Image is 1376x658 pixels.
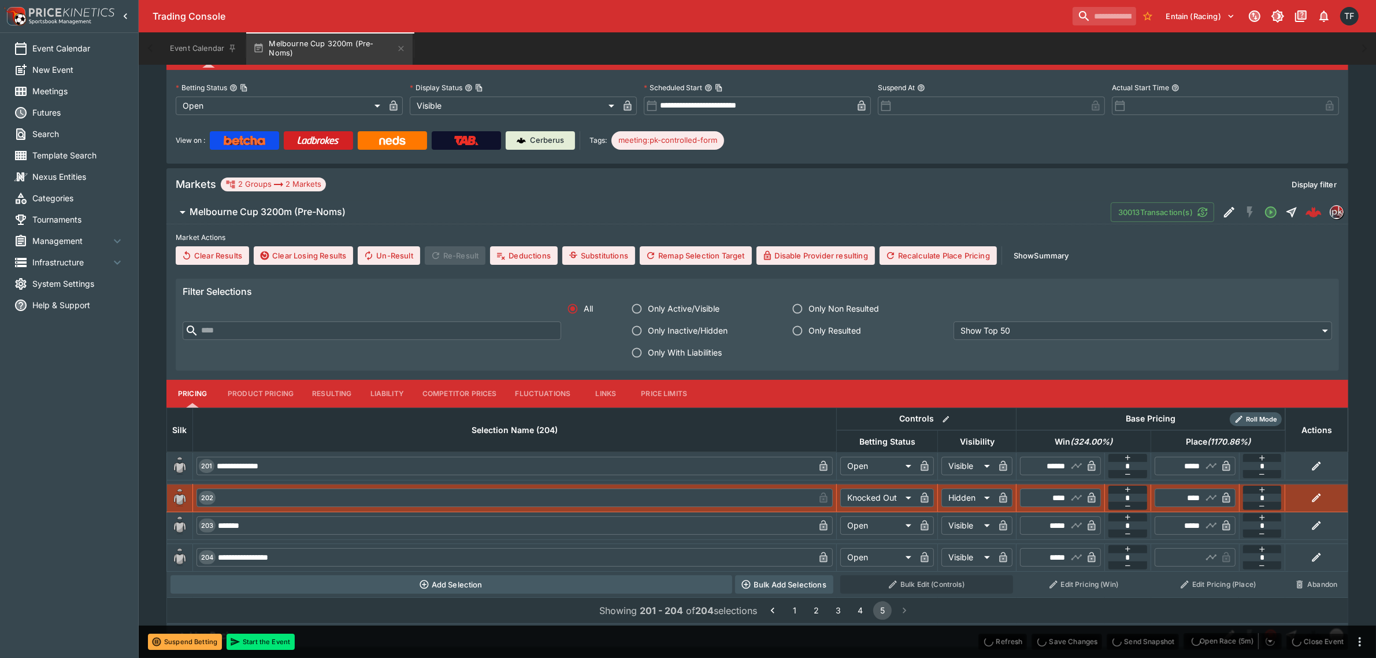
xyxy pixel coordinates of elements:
[176,246,249,265] button: Clear Results
[599,604,757,618] p: Showing of selections
[840,575,1013,594] button: Bulk Edit (Controls)
[1330,205,1344,219] div: pricekinetics
[941,489,994,507] div: Hidden
[227,634,295,650] button: Start the Event
[941,457,994,475] div: Visible
[32,256,110,268] span: Infrastructure
[851,601,870,620] button: Go to page 4
[490,246,558,265] button: Deductions
[361,380,413,408] button: Liability
[562,246,635,265] button: Substitutions
[1207,435,1251,449] em: ( 1170.86 %)
[1159,7,1242,25] button: Select Tenant
[303,380,361,408] button: Resulting
[459,423,570,437] span: Selection Name (204)
[32,213,124,226] span: Tournaments
[829,601,848,620] button: Go to page 3
[785,601,804,620] button: Go to page 1
[1230,412,1282,426] div: Show/hide Price Roll mode configuration.
[1285,408,1348,452] th: Actions
[632,380,696,408] button: Price Limits
[808,302,879,315] span: Only Non Resulted
[199,522,216,530] span: 203
[840,457,915,475] div: Open
[1353,635,1367,649] button: more
[808,324,861,337] span: Only Resulted
[358,246,420,265] button: Un-Result
[379,136,405,145] img: Neds
[506,131,575,150] a: Cerberus
[1020,575,1148,594] button: Edit Pricing (Win)
[32,171,124,183] span: Nexus Entities
[1281,202,1302,223] button: Straight
[941,516,994,535] div: Visible
[1285,175,1344,194] button: Display filter
[1111,202,1214,222] button: 30013Transaction(s)
[1219,202,1240,223] button: Edit Detail
[584,302,593,315] span: All
[1073,7,1136,25] input: search
[715,84,723,92] button: Copy To Clipboard
[880,246,997,265] button: Recalculate Place Pricing
[166,201,1111,224] button: Melbourne Cup 3200m (Pre-Noms)
[1122,412,1181,426] div: Base Pricing
[1260,202,1281,223] button: Open
[1305,204,1322,220] div: af7f3dfb-9973-417c-ae0a-b7ebad53c5ba
[648,302,719,315] span: Only Active/Visible
[32,85,124,97] span: Meetings
[1240,625,1260,646] button: SGM Disabled
[1219,625,1240,646] button: Edit Detail
[640,605,683,616] b: 201 - 204
[735,575,833,594] button: Bulk Add Selections via CSV Data
[218,380,303,408] button: Product Pricing
[176,97,384,115] div: Open
[32,42,124,54] span: Event Calendar
[32,149,124,161] span: Template Search
[32,106,124,119] span: Futures
[506,380,580,408] button: Fluctuations
[224,136,265,145] img: Betcha
[297,136,339,145] img: Ladbrokes
[32,192,124,204] span: Categories
[1241,415,1282,424] span: Roll Mode
[762,601,915,620] nav: pagination navigation
[32,128,124,140] span: Search
[531,135,565,146] p: Cerberus
[644,83,702,93] p: Scheduled Start
[1042,435,1125,449] span: Win(324.00%)
[167,408,193,452] th: Silk
[517,136,526,145] img: Cerberus
[1302,201,1325,224] a: af7f3dfb-9973-417c-ae0a-b7ebad53c5ba
[589,131,607,150] label: Tags:
[153,10,1068,23] div: Trading Console
[199,553,216,561] span: 204
[1289,575,1344,594] button: Abandon
[1264,205,1278,219] svg: Open
[163,32,244,65] button: Event Calendar
[229,84,238,92] button: Betting StatusCopy To Clipboard
[640,246,752,265] button: Remap Selection Target
[475,84,483,92] button: Copy To Clipboard
[32,278,124,290] span: System Settings
[240,84,248,92] button: Copy To Clipboard
[32,64,124,76] span: New Event
[837,408,1017,430] th: Controls
[1281,625,1302,646] button: Straight
[1267,6,1288,27] button: Toggle light/dark mode
[1007,246,1076,265] button: ShowSummary
[170,575,732,594] button: Add Selection
[1260,625,1281,646] button: Closed
[413,380,506,408] button: Competitor Prices
[410,97,618,115] div: Visible
[763,601,782,620] button: Go to previous page
[32,299,124,311] span: Help & Support
[1070,435,1112,449] em: ( 324.00 %)
[840,548,915,567] div: Open
[704,84,713,92] button: Scheduled StartCopy To Clipboard
[917,84,925,92] button: Suspend At
[954,321,1332,340] div: Show Top 50
[1244,6,1265,27] button: Connected to PK
[425,246,485,265] span: Re-Result
[878,83,915,93] p: Suspend At
[873,601,892,620] button: page 5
